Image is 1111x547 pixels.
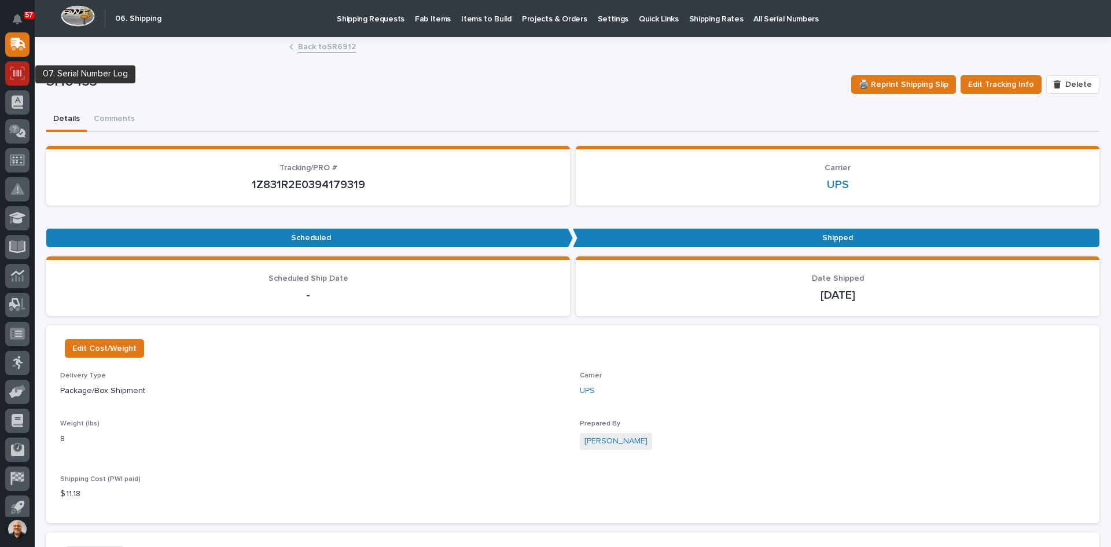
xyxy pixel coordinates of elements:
[825,164,851,172] span: Carrier
[60,385,566,397] p: Package/Box Shipment
[298,39,356,53] a: Back toSR6912
[46,74,842,90] p: SH6433
[859,78,948,91] span: 🖨️ Reprint Shipping Slip
[827,178,849,192] a: UPS
[60,178,556,192] p: 1Z831R2E0394179319
[580,385,595,397] a: UPS
[25,11,33,19] p: 57
[1046,75,1099,94] button: Delete
[584,435,648,447] a: [PERSON_NAME]
[60,288,556,302] p: -
[590,288,1086,302] p: [DATE]
[46,229,573,248] p: Scheduled
[60,488,566,500] p: $ 11.18
[14,14,30,32] div: Notifications57
[65,339,144,358] button: Edit Cost/Weight
[580,420,620,427] span: Prepared By
[279,164,337,172] span: Tracking/PRO #
[5,7,30,31] button: Notifications
[580,372,602,379] span: Carrier
[573,229,1099,248] p: Shipped
[72,342,137,355] span: Edit Cost/Weight
[812,274,864,282] span: Date Shipped
[60,433,566,445] p: 8
[87,108,142,132] button: Comments
[60,476,141,483] span: Shipping Cost (PWI paid)
[1065,79,1092,90] span: Delete
[60,420,100,427] span: Weight (lbs)
[46,108,87,132] button: Details
[5,517,30,541] button: users-avatar
[115,14,161,24] h2: 06. Shipping
[61,5,95,27] img: Workspace Logo
[268,274,348,282] span: Scheduled Ship Date
[851,75,956,94] button: 🖨️ Reprint Shipping Slip
[961,75,1042,94] button: Edit Tracking Info
[968,78,1034,91] span: Edit Tracking Info
[60,372,106,379] span: Delivery Type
